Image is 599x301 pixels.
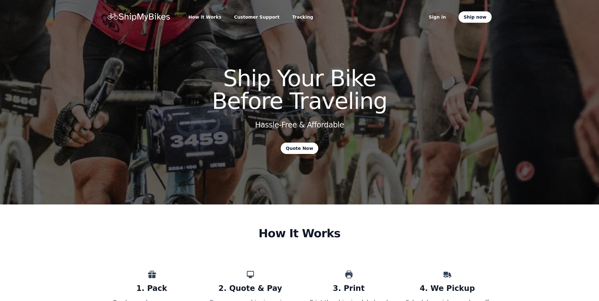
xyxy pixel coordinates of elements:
span: Ship now [464,14,486,20]
a: How it Works [186,13,224,21]
a: Home [108,13,171,21]
a: Quote Now [281,143,318,154]
h2: Hassle-Free & Affordable [255,120,344,130]
a: Ship now [458,11,491,23]
a: Sign in [426,13,449,21]
a: Customer Support [231,13,282,21]
h3: 4. We Pickup [403,279,492,293]
h3: 2. Quote & Pay [206,279,295,293]
h3: 1. Pack [108,279,196,293]
h3: 3. Print [305,279,393,293]
a: Tracking [290,13,316,21]
h2: How It Works [194,227,406,240]
h1: Ship Your Bike [158,67,441,112]
span: Before Traveling [212,88,387,114]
